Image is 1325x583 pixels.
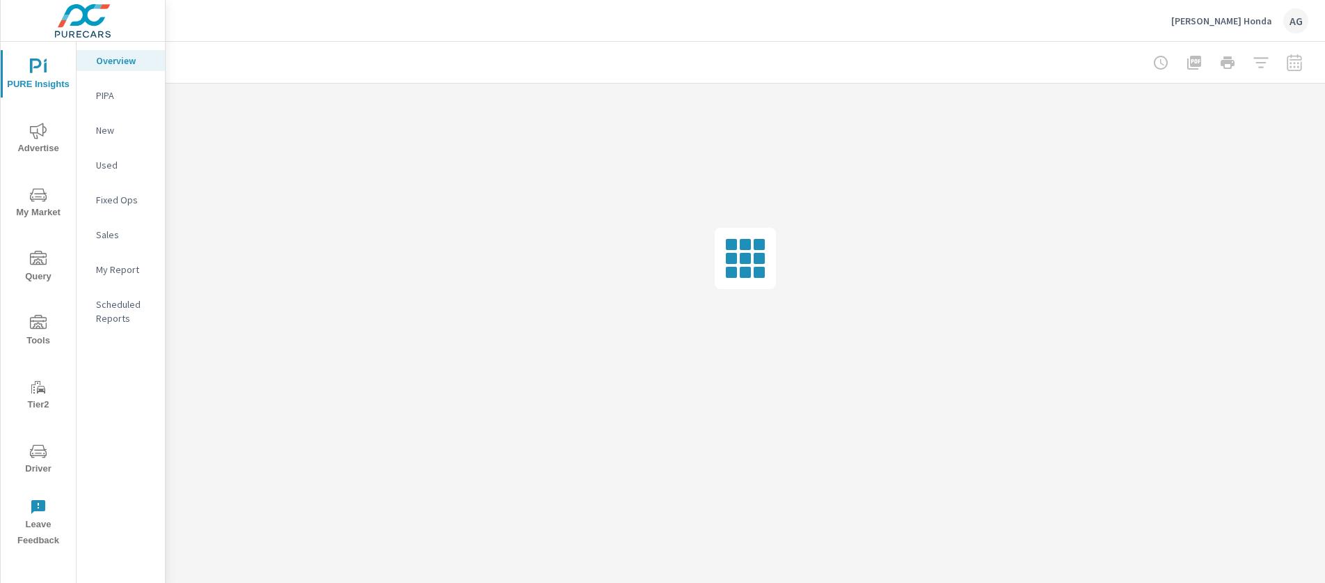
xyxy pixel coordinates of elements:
[1,42,76,554] div: nav menu
[1283,8,1308,33] div: AG
[5,379,72,413] span: Tier2
[5,59,72,93] span: PURE Insights
[77,155,165,176] div: Used
[5,123,72,157] span: Advertise
[96,88,154,102] p: PIPA
[5,443,72,477] span: Driver
[5,315,72,349] span: Tools
[5,499,72,549] span: Leave Feedback
[5,251,72,285] span: Query
[96,123,154,137] p: New
[96,228,154,242] p: Sales
[77,50,165,71] div: Overview
[77,85,165,106] div: PIPA
[96,158,154,172] p: Used
[96,54,154,68] p: Overview
[77,189,165,210] div: Fixed Ops
[5,187,72,221] span: My Market
[96,263,154,277] p: My Report
[77,120,165,141] div: New
[96,297,154,325] p: Scheduled Reports
[77,294,165,329] div: Scheduled Reports
[1171,15,1272,27] p: [PERSON_NAME] Honda
[96,193,154,207] p: Fixed Ops
[77,224,165,245] div: Sales
[77,259,165,280] div: My Report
